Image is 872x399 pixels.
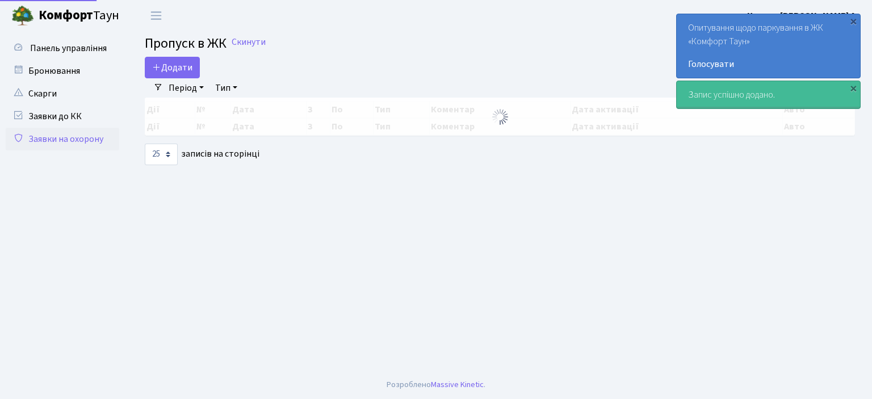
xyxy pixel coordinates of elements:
[30,42,107,54] span: Панель управління
[145,144,178,165] select: записів на сторінці
[6,82,119,105] a: Скарги
[747,9,858,23] a: Цитрус [PERSON_NAME] А.
[431,379,484,390] a: Massive Kinetic
[6,105,119,128] a: Заявки до КК
[677,14,860,78] div: Опитування щодо паркування в ЖК «Комфорт Таун»
[11,5,34,27] img: logo.png
[39,6,119,26] span: Таун
[39,6,93,24] b: Комфорт
[142,6,170,25] button: Переключити навігацію
[387,379,485,391] div: Розроблено .
[145,33,227,53] span: Пропуск в ЖК
[145,144,259,165] label: записів на сторінці
[152,61,192,74] span: Додати
[6,60,119,82] a: Бронювання
[6,128,119,150] a: Заявки на охорону
[747,10,858,22] b: Цитрус [PERSON_NAME] А.
[6,37,119,60] a: Панель управління
[164,78,208,98] a: Період
[491,108,509,126] img: Обробка...
[145,57,200,78] a: Додати
[677,81,860,108] div: Запис успішно додано.
[848,15,859,27] div: ×
[848,82,859,94] div: ×
[211,78,242,98] a: Тип
[688,57,849,71] a: Голосувати
[232,37,266,48] a: Скинути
